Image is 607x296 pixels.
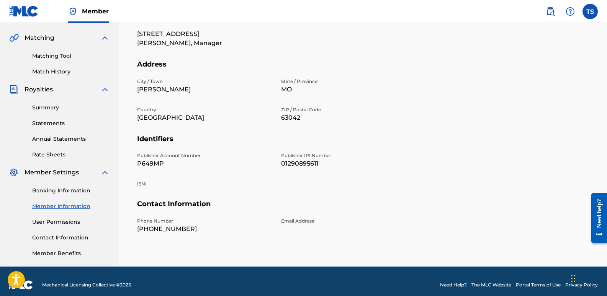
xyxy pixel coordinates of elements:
[25,85,53,94] span: Royalties
[137,152,272,159] p: Publisher Account Number
[137,106,272,113] p: Country
[25,168,79,177] span: Member Settings
[32,218,110,226] a: User Permissions
[571,267,576,290] div: Drag
[137,39,272,48] p: [PERSON_NAME], Manager
[565,281,598,288] a: Privacy Policy
[32,135,110,143] a: Annual Statements
[281,113,416,122] p: 63042
[586,187,607,249] iframe: Resource Center
[100,33,110,42] img: expand
[569,259,607,296] iframe: Chat Widget
[9,168,18,177] img: Member Settings
[137,113,272,122] p: [GEOGRAPHIC_DATA]
[32,68,110,76] a: Match History
[137,85,272,94] p: [PERSON_NAME]
[281,159,416,168] p: 01290895611
[9,33,19,42] img: Matching
[42,281,131,288] span: Mechanical Licensing Collective © 2025
[100,85,110,94] img: expand
[9,6,39,17] img: MLC Logo
[137,224,272,234] p: [PHONE_NUMBER]
[32,187,110,195] a: Banking Information
[137,181,272,187] p: ISNI
[137,78,272,85] p: City / Town
[566,7,575,16] img: help
[516,281,561,288] a: Portal Terms of Use
[68,7,77,16] img: Top Rightsholder
[32,249,110,257] a: Member Benefits
[137,135,589,153] h5: Identifiers
[32,202,110,210] a: Member Information
[440,281,467,288] a: Need Help?
[137,60,589,78] h5: Address
[281,106,416,113] p: ZIP / Postal Code
[25,33,54,42] span: Matching
[137,159,272,168] p: P649MP
[137,200,589,218] h5: Contact Information
[281,218,416,224] p: Email Address
[543,4,558,19] a: Public Search
[281,152,416,159] p: Publisher IPI Number
[281,85,416,94] p: MO
[582,4,598,19] div: User Menu
[281,78,416,85] p: State / Province
[82,7,109,16] span: Member
[32,104,110,112] a: Summary
[100,168,110,177] img: expand
[137,218,272,224] p: Phone Number
[471,281,511,288] a: The MLC Website
[32,119,110,127] a: Statements
[9,85,18,94] img: Royalties
[32,151,110,159] a: Rate Sheets
[32,234,110,242] a: Contact Information
[563,4,578,19] div: Help
[546,7,555,16] img: search
[32,52,110,60] a: Matching Tool
[137,29,272,39] p: [STREET_ADDRESS]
